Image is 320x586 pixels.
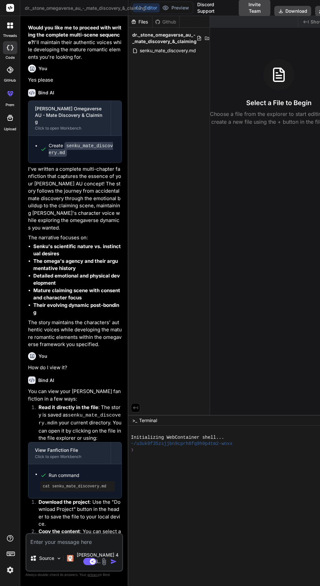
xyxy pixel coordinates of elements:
[139,47,197,55] span: senku_mate_discovery.md
[39,413,121,426] code: senku_mate_discovery.md
[100,558,108,565] img: attachment
[128,19,152,25] div: Files
[33,302,119,316] strong: Their evolving dynamic post-bonding
[28,319,122,348] p: The story maintains the characters' authentic voices while developing the mature romantic element...
[33,287,120,301] strong: Mature claiming scene with consent and character focus
[139,417,157,424] span: Terminal
[28,442,111,464] button: View Fanfiction FileClick to open Workbench
[39,65,47,72] h6: You
[25,572,123,578] p: Always double-check its answers. Your in Bind
[49,142,113,157] code: senku_mate_discovery.md
[88,573,99,577] span: privacy
[49,472,115,479] span: Run command
[38,89,54,96] h6: Bind AI
[4,78,16,83] label: GitHub
[56,556,62,561] img: Pick Models
[28,166,122,232] p: I've written a complete multi-chapter fanfiction that captures the essence of your [PERSON_NAME] ...
[152,19,179,25] div: Github
[4,126,16,132] label: Upload
[28,101,111,135] button: [PERSON_NAME] Omegaverse AU - Mate Discovery & ClaimingClick to open Workbench
[39,404,98,410] strong: Read it directly in the file
[35,454,104,459] div: Click to open Workbench
[160,3,192,12] button: Preview
[3,33,17,39] label: threads
[39,555,54,562] p: Source
[131,435,224,441] span: Initializing WebContainer shell...
[25,5,152,11] span: dr._stone_omegaverse_au_-_mate_discovery_&_claiming
[33,273,120,286] strong: Detailed emotional and physical development
[35,447,104,453] div: View Fanfiction File
[39,528,122,557] p: : You can select and copy the text directly from the file to paste into your preferred writing ap...
[39,499,90,505] strong: Download the project
[28,388,122,403] p: You can view your [PERSON_NAME] fanfiction in a few ways:
[28,24,121,45] strong: Would you like me to proceed with writing the complete multi-scene sequence?
[131,447,134,453] span: ❯
[39,528,80,534] strong: Copy the content
[6,55,15,60] label: code
[67,555,73,562] img: Claude 4 Sonnet
[28,76,122,84] p: Yes please
[274,6,311,16] button: Download
[5,564,16,576] img: settings
[28,364,122,372] p: How do I view it?
[76,552,120,565] p: [PERSON_NAME] 4 S..
[132,32,197,45] span: dr._stone_omegaverse_au_-_mate_discovery_&_claiming
[133,3,160,12] button: Editor
[33,404,122,442] li: : The story is saved as in your current directory. You can open it by clicking on the file in the...
[28,234,122,242] p: The narrative focuses on:
[33,243,121,257] strong: Senku's scientific nature vs. instinctual desires
[131,441,232,447] span: ~/u3uk0f35zsjjbn9cprh6fq9h0p4tm2-wnxx
[132,417,137,424] span: >_
[35,126,104,131] div: Click to open Workbench
[110,558,117,565] img: icon
[28,24,122,61] p: I'll maintain their authentic voices while developing the mature romantic elements you're looking...
[38,377,54,384] h6: Bind AI
[35,105,104,125] div: [PERSON_NAME] Omegaverse AU - Mate Discovery & Claiming
[39,353,47,359] h6: You
[39,499,122,528] p: : Use the "Download Project" button in the header to save the file to your local device.
[246,98,312,107] h3: Select a File to Begin
[49,142,115,156] div: Create
[33,258,118,272] strong: The omega's agency and their argumentative history
[6,102,14,108] label: prem
[43,484,112,489] pre: cat senku_mate_discovery.md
